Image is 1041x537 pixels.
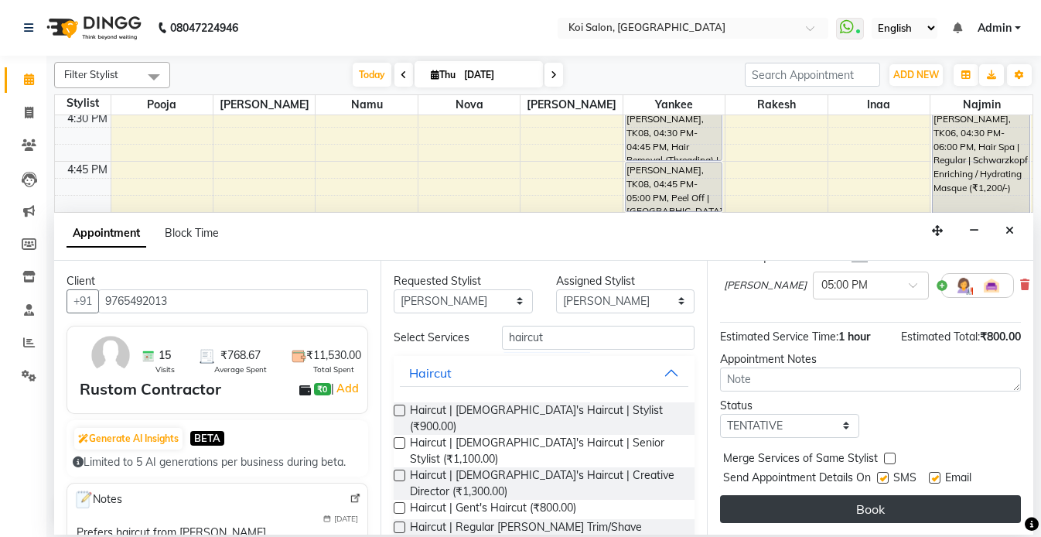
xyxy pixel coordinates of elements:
[998,219,1021,243] button: Close
[98,289,368,313] input: Search by Name/Mobile/Email/Code
[73,490,122,510] span: Notes
[165,226,219,240] span: Block Time
[978,20,1012,36] span: Admin
[190,431,224,446] span: BETA
[720,495,1021,523] button: Book
[73,454,362,470] div: Limited to 5 AI generations per business during beta.
[901,330,980,344] span: Estimated Total:
[410,435,682,467] span: Haircut | [DEMOGRAPHIC_DATA]'s Haircut | Senior Stylist (₹1,100.00)
[64,162,111,178] div: 4:45 PM
[334,379,361,398] a: Add
[394,273,533,289] div: Requested Stylist
[720,398,859,414] div: Status
[331,379,361,398] span: |
[828,95,930,115] span: Inaa
[893,69,939,80] span: ADD NEW
[980,330,1021,344] span: ₹800.00
[954,276,973,295] img: Hairdresser.png
[626,111,722,160] div: [PERSON_NAME], TK08, 04:30 PM-04:45 PM, Hair Removal (Threading) | Eyebrows
[852,252,868,263] span: 1 hr
[80,378,221,401] div: Rustom Contractor
[155,364,175,375] span: Visits
[889,64,943,86] button: ADD NEW
[459,63,537,87] input: 2025-09-04
[313,364,354,375] span: Total Spent
[626,162,722,211] div: [PERSON_NAME], TK08, 04:45 PM-05:00 PM, Peel Off | [GEOGRAPHIC_DATA]
[410,500,576,519] span: Haircut | Gent's Haircut (₹800.00)
[720,351,1021,368] div: Appointment Notes
[725,95,827,115] span: Rakesh
[353,63,391,87] span: Today
[64,68,118,80] span: Filter Stylist
[723,450,878,470] span: Merge Services of Same Stylist
[982,276,1001,295] img: Interior.png
[724,278,807,293] span: [PERSON_NAME]
[930,95,1032,115] span: Najmin
[427,69,459,80] span: Thu
[334,513,358,525] span: [DATE]
[64,111,111,127] div: 4:30 PM
[74,428,183,450] button: Generate AI Insights
[39,6,145,50] img: logo
[213,95,315,115] span: [PERSON_NAME]
[306,347,361,364] span: ₹11,530.00
[409,364,452,382] div: Haircut
[400,359,688,387] button: Haircut
[67,289,99,313] button: +91
[838,330,870,344] span: 1 hour
[520,95,622,115] span: [PERSON_NAME]
[170,6,238,50] b: 08047224946
[623,95,725,115] span: Yankee
[410,467,682,500] span: Haircut | [DEMOGRAPHIC_DATA]'s Haircut | Creative Director (₹1,300.00)
[67,273,368,289] div: Client
[945,470,971,489] span: Email
[410,402,682,435] span: Haircut | [DEMOGRAPHIC_DATA]'s Haircut | Stylist (₹900.00)
[841,252,868,263] small: for
[111,95,213,115] span: Pooja
[220,347,261,364] span: ₹768.67
[893,470,916,489] span: SMS
[745,63,880,87] input: Search Appointment
[214,364,267,375] span: Average Spent
[55,95,111,111] div: Stylist
[418,95,520,115] span: Nova
[88,333,133,378] img: avatar
[556,273,695,289] div: Assigned Stylist
[723,470,871,489] span: Send Appointment Details On
[382,330,490,346] div: Select Services
[159,347,171,364] span: 15
[316,95,417,115] span: Namu
[502,326,695,350] input: Search by service name
[720,330,838,344] span: Estimated Service Time:
[314,383,330,395] span: ₹0
[67,220,146,248] span: Appointment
